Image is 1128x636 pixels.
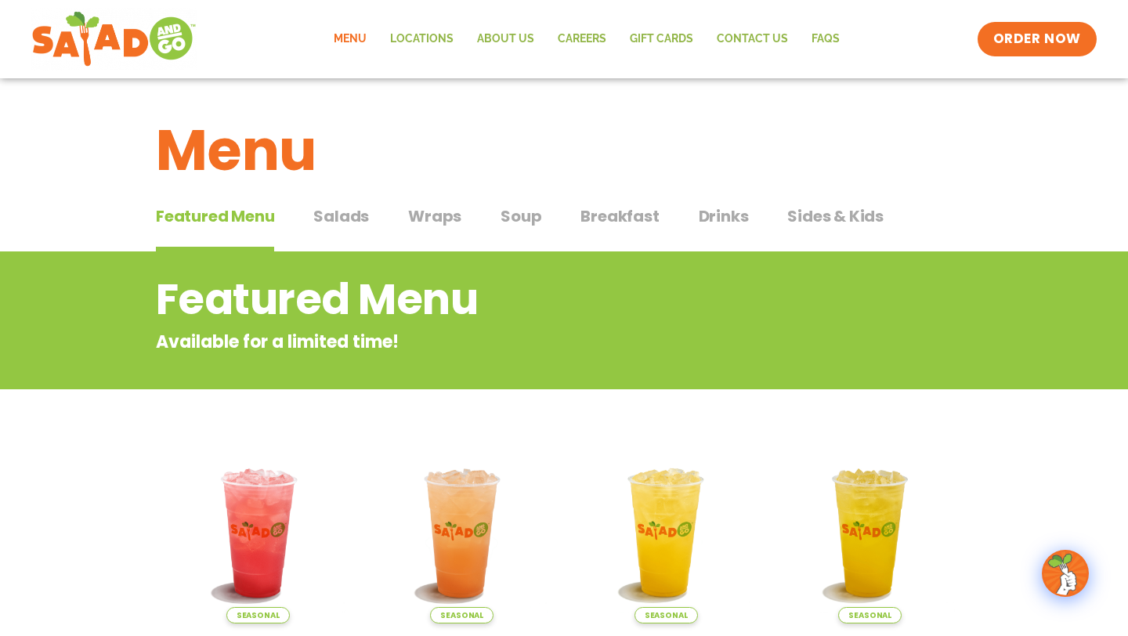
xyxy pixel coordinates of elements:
[378,21,465,57] a: Locations
[838,607,902,623] span: Seasonal
[408,204,461,228] span: Wraps
[787,204,884,228] span: Sides & Kids
[168,443,349,623] img: Product photo for Blackberry Bramble Lemonade
[156,108,972,193] h1: Menu
[618,21,705,57] a: GIFT CARDS
[313,204,369,228] span: Salads
[800,21,851,57] a: FAQs
[634,607,698,623] span: Seasonal
[430,607,493,623] span: Seasonal
[576,443,757,623] img: Product photo for Sunkissed Yuzu Lemonade
[978,22,1097,56] a: ORDER NOW
[31,8,197,70] img: new-SAG-logo-768×292
[322,21,851,57] nav: Menu
[699,204,749,228] span: Drinks
[780,443,961,623] img: Product photo for Mango Grove Lemonade
[156,204,274,228] span: Featured Menu
[501,204,541,228] span: Soup
[156,199,972,252] div: Tabbed content
[580,204,659,228] span: Breakfast
[1043,551,1087,595] img: wpChatIcon
[156,329,846,355] p: Available for a limited time!
[993,30,1081,49] span: ORDER NOW
[156,268,846,331] h2: Featured Menu
[465,21,546,57] a: About Us
[226,607,290,623] span: Seasonal
[546,21,618,57] a: Careers
[705,21,800,57] a: Contact Us
[322,21,378,57] a: Menu
[372,443,553,623] img: Product photo for Summer Stone Fruit Lemonade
